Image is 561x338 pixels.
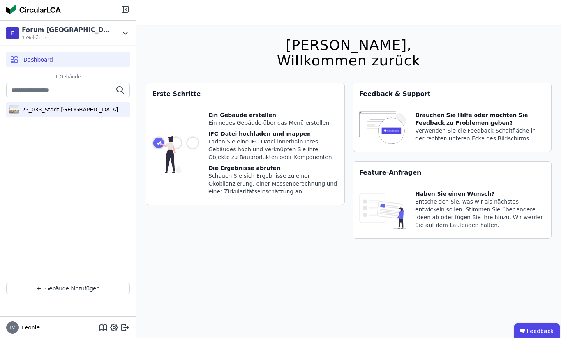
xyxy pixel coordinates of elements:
[22,25,111,35] div: Forum [GEOGRAPHIC_DATA]
[19,324,40,331] span: Leonie
[415,127,545,142] div: Verwenden Sie die Feedback-Schaltfläche in der rechten unteren Ecke des Bildschirms.
[10,325,15,330] span: LV
[208,164,338,172] div: Die Ergebnisse abrufen
[48,74,89,80] span: 1 Gebäude
[277,53,420,69] div: Willkommen zurück
[22,35,111,41] span: 1 Gebäude
[6,27,19,39] div: F
[9,103,19,116] img: 25_033_Stadt Königsbrunn_Forum
[19,106,118,113] div: 25_033_Stadt [GEOGRAPHIC_DATA]
[208,138,338,161] div: Laden Sie eine IFC-Datei innerhalb Ihres Gebäudes hoch und verknüpfen Sie ihre Objekte zu Bauprod...
[208,172,338,195] div: Schauen Sie sich Ergebnisse zu einer Ökobilanzierung, einer Massenberechnung und einer Zirkularit...
[415,111,545,127] div: Brauchen Sie Hilfe oder möchten Sie Feedback zu Problemen geben?
[6,283,130,294] button: Gebäude hinzufügen
[208,130,338,138] div: IFC-Datei hochladen und mappen
[146,83,344,105] div: Erste Schritte
[6,5,61,14] img: Concular
[353,83,551,105] div: Feedback & Support
[415,198,545,229] div: Entscheiden Sie, was wir als nächstes entwickeln sollen. Stimmen Sie über andere Ideen ab oder fü...
[208,119,338,127] div: Ein neues Gebäude über das Menü erstellen
[359,190,406,232] img: feature_request_tile-UiXE1qGU.svg
[353,162,551,184] div: Feature-Anfragen
[359,111,406,145] img: feedback-icon-HCTs5lye.svg
[277,37,420,53] div: [PERSON_NAME],
[415,190,545,198] div: Haben Sie einen Wunsch?
[208,111,338,119] div: Ein Gebäude erstellen
[152,111,199,198] img: getting_started_tile-DrF_GRSv.svg
[23,56,53,64] span: Dashboard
